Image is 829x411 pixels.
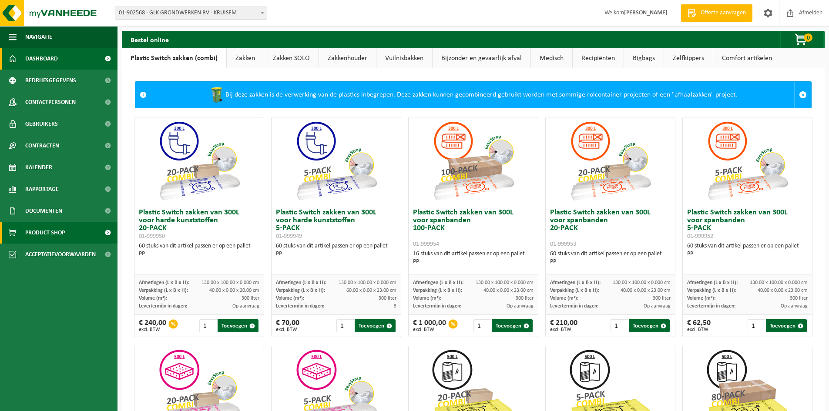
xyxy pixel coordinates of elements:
div: € 62,50 [687,319,711,332]
span: 130.00 x 100.00 x 0.000 cm [339,280,396,285]
span: Navigatie [25,26,52,48]
div: 60 stuks van dit artikel passen er op een pallet [687,242,808,258]
div: € 210,00 [550,319,577,332]
span: Verpakking (L x B x H): [687,288,736,293]
span: 40.00 x 0.00 x 23.00 cm [758,288,808,293]
span: excl. BTW [139,327,166,332]
a: Recipiënten [573,48,624,68]
span: 300 liter [516,296,534,301]
span: Levertermijn in dagen: [687,304,735,309]
span: Afmetingen (L x B x H): [413,280,463,285]
span: excl. BTW [687,327,711,332]
span: Documenten [25,200,62,222]
img: 01-999953 [567,117,654,204]
button: Toevoegen [766,319,807,332]
span: Afmetingen (L x B x H): [276,280,326,285]
span: Contracten [25,135,59,157]
span: Volume (m³): [687,296,715,301]
a: Zakkenhouder [319,48,376,68]
span: 01-902568 - GLK GRONDWERKEN BV - KRUISEM [115,7,267,19]
span: 300 liter [242,296,259,301]
img: 01-999952 [704,117,791,204]
div: 60 stuks van dit artikel passen er op een pallet [139,242,259,258]
span: Levertermijn in dagen: [139,304,187,309]
span: Gebruikers [25,113,58,135]
h2: Bestel online [122,31,178,48]
span: 01-902568 - GLK GRONDWERKEN BV - KRUISEM [115,7,267,20]
a: Sluit melding [794,82,811,108]
span: 300 liter [790,296,808,301]
a: Plastic Switch zakken (combi) [122,48,226,68]
span: excl. BTW [550,327,577,332]
span: Verpakking (L x B x H): [413,288,462,293]
a: Bijzonder en gevaarlijk afval [433,48,530,68]
button: Toevoegen [629,319,670,332]
span: 01-999952 [687,233,713,240]
strong: [PERSON_NAME] [624,10,668,16]
a: Offerte aanvragen [681,4,752,22]
a: Zelfkippers [664,48,713,68]
div: PP [687,250,808,258]
span: Acceptatievoorwaarden [25,244,96,265]
span: 01-999950 [139,233,165,240]
span: Op aanvraag [507,304,534,309]
img: WB-0240-HPE-GN-50.png [208,86,225,104]
input: 1 [611,319,628,332]
span: Volume (m³): [413,296,441,301]
span: 130.00 x 100.00 x 0.000 cm [750,280,808,285]
button: 0 [780,31,824,48]
span: Verpakking (L x B x H): [276,288,325,293]
span: 40.00 x 0.00 x 20.00 cm [209,288,259,293]
input: 1 [473,319,491,332]
a: Zakken SOLO [264,48,319,68]
span: Bedrijfsgegevens [25,70,76,91]
div: € 240,00 [139,319,166,332]
div: 60 stuks van dit artikel passen er op een pallet [276,242,396,258]
span: Kalender [25,157,52,178]
div: PP [139,250,259,258]
button: Toevoegen [218,319,258,332]
h3: Plastic Switch zakken van 300L voor harde kunststoffen 5-PACK [276,209,396,240]
div: 60 stuks van dit artikel passen er op een pallet [550,250,671,266]
span: Op aanvraag [781,304,808,309]
input: 1 [199,319,217,332]
span: Op aanvraag [644,304,671,309]
span: 130.00 x 100.00 x 0.000 cm [613,280,671,285]
span: 01-999949 [276,233,302,240]
span: 3 [394,304,396,309]
div: 16 stuks van dit artikel passen er op een pallet [413,250,534,266]
span: Levertermijn in dagen: [550,304,598,309]
span: 300 liter [379,296,396,301]
a: Zakken [227,48,264,68]
span: Volume (m³): [550,296,578,301]
div: PP [550,258,671,266]
h3: Plastic Switch zakken van 300L voor harde kunststoffen 20-PACK [139,209,259,240]
span: Product Shop [25,222,65,244]
h3: Plastic Switch zakken van 300L voor spanbanden 5-PACK [687,209,808,240]
span: Dashboard [25,48,58,70]
span: Afmetingen (L x B x H): [550,280,601,285]
div: Bij deze zakken is de verwerking van de plastics inbegrepen. Deze zakken kunnen gecombineerd gebr... [151,82,794,108]
span: Levertermijn in dagen: [276,304,324,309]
span: 130.00 x 100.00 x 0.000 cm [476,280,534,285]
span: Volume (m³): [276,296,304,301]
span: Volume (m³): [139,296,167,301]
span: 01-999954 [413,241,439,247]
input: 1 [748,319,765,332]
span: Levertermijn in dagen: [413,304,461,309]
h3: Plastic Switch zakken van 300L voor spanbanden 20-PACK [550,209,671,248]
span: Op aanvraag [232,304,259,309]
img: 01-999950 [156,117,243,204]
span: Verpakking (L x B x H): [139,288,188,293]
span: 01-999953 [550,241,576,247]
span: 40.00 x 0.00 x 23.00 cm [483,288,534,293]
a: Vuilnisbakken [376,48,432,68]
button: Toevoegen [492,319,533,332]
button: Toevoegen [355,319,396,332]
img: 01-999954 [430,117,517,204]
div: PP [413,258,534,266]
span: Rapportage [25,178,59,200]
span: excl. BTW [276,327,299,332]
div: € 70,00 [276,319,299,332]
span: Contactpersonen [25,91,76,113]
